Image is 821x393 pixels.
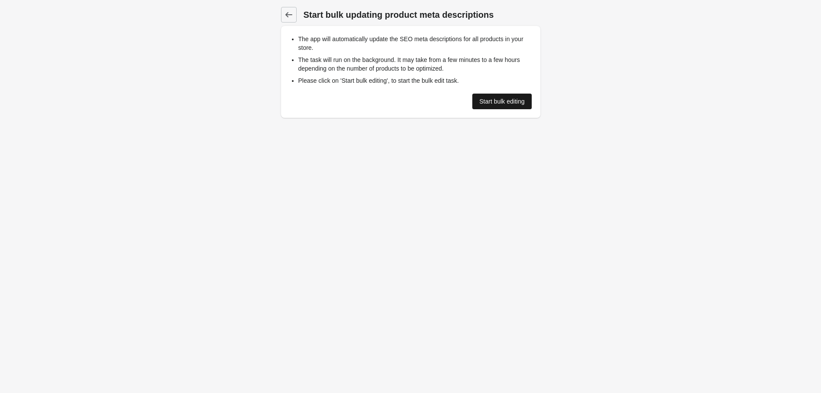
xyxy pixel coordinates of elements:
h1: Start bulk updating product meta descriptions [304,9,540,21]
a: Start bulk editing [472,94,531,109]
div: Start bulk editing [479,98,524,105]
li: The task will run on the background. It may take from a few minutes to a few hours depending on t... [298,55,532,73]
li: The app will automatically update the SEO meta descriptions for all products in your store. [298,35,532,52]
li: Please click on 'Start bulk editing', to start the bulk edit task. [298,76,532,85]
